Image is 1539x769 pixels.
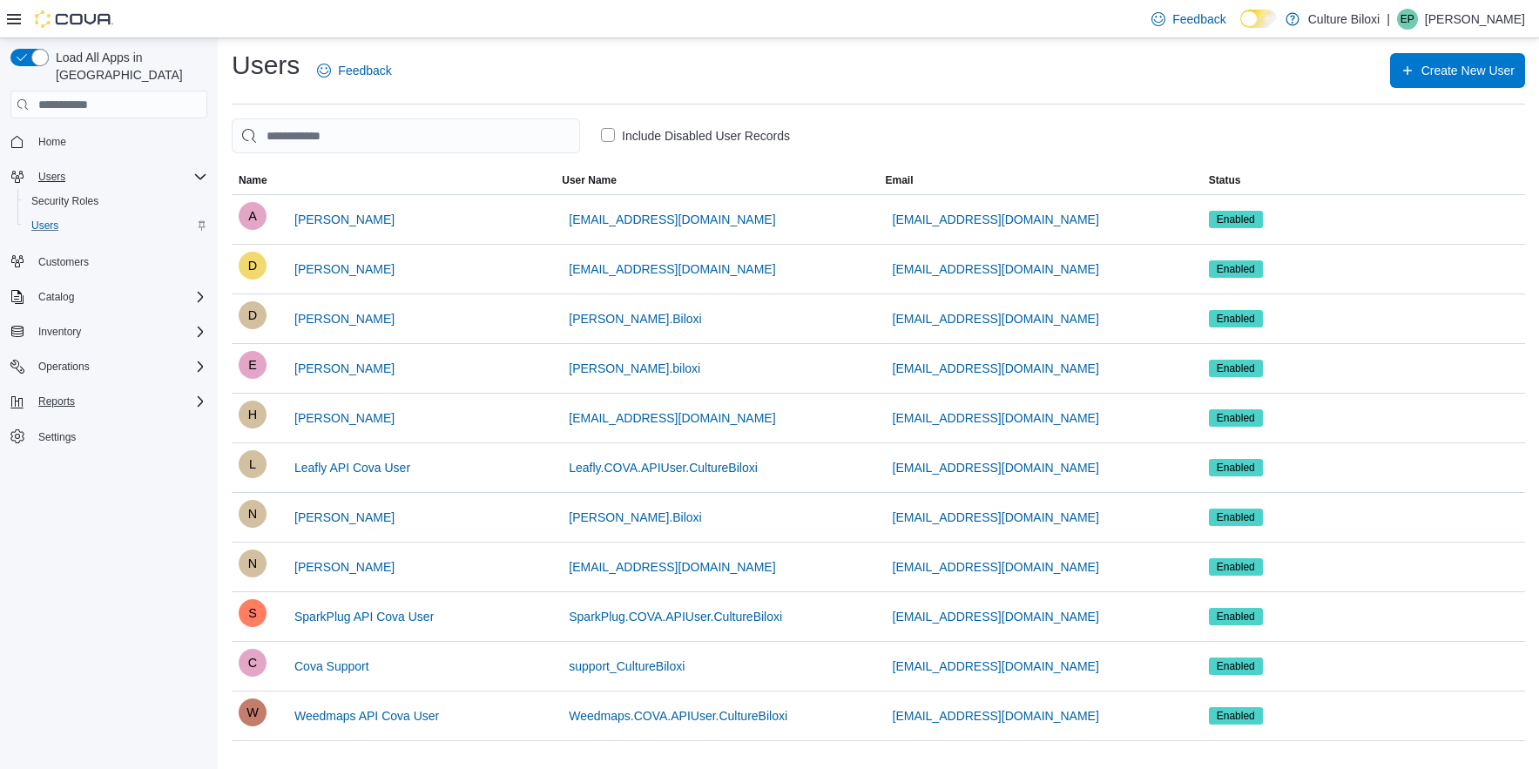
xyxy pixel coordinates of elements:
span: SparkPlug API Cova User [294,608,434,625]
div: Cova [239,649,267,677]
span: [EMAIL_ADDRESS][DOMAIN_NAME] [893,211,1099,228]
span: Enabled [1209,608,1263,625]
span: Enabled [1217,509,1255,525]
button: [PERSON_NAME] [287,202,402,237]
span: Leafly API Cova User [294,459,410,476]
span: [EMAIL_ADDRESS][DOMAIN_NAME] [569,558,775,576]
div: Enid [239,351,267,379]
span: W [246,698,259,726]
span: Settings [31,426,207,448]
span: Security Roles [31,194,98,208]
p: [PERSON_NAME] [1425,9,1525,30]
button: Catalog [31,287,81,307]
h1: Users [232,48,300,83]
button: [PERSON_NAME] [287,351,402,386]
div: Harold [239,401,267,428]
button: Weedmaps API Cova User [287,698,446,733]
span: Home [38,135,66,149]
span: Enabled [1209,310,1263,327]
span: Catalog [31,287,207,307]
span: Enabled [1209,211,1263,228]
span: [PERSON_NAME] [294,260,395,278]
div: Enid Poole [1397,9,1418,30]
button: [EMAIL_ADDRESS][DOMAIN_NAME] [886,301,1106,336]
button: [EMAIL_ADDRESS][DOMAIN_NAME] [886,599,1106,634]
div: Weedmaps [239,698,267,726]
button: Leafly.COVA.APIUser.CultureBiloxi [562,450,765,485]
span: Catalog [38,290,74,304]
button: Security Roles [17,189,214,213]
button: [EMAIL_ADDRESS][DOMAIN_NAME] [886,649,1106,684]
span: Create New User [1421,62,1515,79]
button: [PERSON_NAME] [287,550,402,584]
span: [PERSON_NAME].Biloxi [569,310,701,327]
span: [EMAIL_ADDRESS][DOMAIN_NAME] [893,608,1099,625]
span: [EMAIL_ADDRESS][DOMAIN_NAME] [893,707,1099,725]
a: Feedback [1144,2,1232,37]
span: [EMAIL_ADDRESS][DOMAIN_NAME] [893,260,1099,278]
span: [EMAIL_ADDRESS][DOMAIN_NAME] [893,658,1099,675]
span: [EMAIL_ADDRESS][DOMAIN_NAME] [893,558,1099,576]
button: [EMAIL_ADDRESS][DOMAIN_NAME] [886,550,1106,584]
button: Operations [31,356,97,377]
span: S [248,599,257,627]
div: Ally [239,202,267,230]
span: [EMAIL_ADDRESS][DOMAIN_NAME] [893,360,1099,377]
div: Nicole [239,550,267,577]
span: Cova Support [294,658,369,675]
button: Users [17,213,214,238]
span: Enabled [1209,459,1263,476]
button: [PERSON_NAME].Biloxi [562,500,708,535]
button: [EMAIL_ADDRESS][DOMAIN_NAME] [886,351,1106,386]
span: [EMAIL_ADDRESS][DOMAIN_NAME] [893,459,1099,476]
span: Enabled [1217,311,1255,327]
button: [EMAIL_ADDRESS][DOMAIN_NAME] [886,252,1106,287]
span: EP [1401,9,1414,30]
span: [PERSON_NAME] [294,409,395,427]
button: [EMAIL_ADDRESS][DOMAIN_NAME] [562,401,782,435]
a: Security Roles [24,191,105,212]
span: Customers [38,255,89,269]
span: Enabled [1217,361,1255,376]
span: E [248,351,257,379]
span: Enabled [1217,261,1255,277]
span: Feedback [338,62,391,79]
span: Email [886,173,914,187]
nav: Complex example [10,122,207,495]
span: User Name [562,173,617,187]
a: Customers [31,252,96,273]
button: [EMAIL_ADDRESS][DOMAIN_NAME] [562,550,782,584]
span: H [248,401,257,428]
span: [EMAIL_ADDRESS][DOMAIN_NAME] [569,260,775,278]
span: [PERSON_NAME].Biloxi [569,509,701,526]
button: [EMAIL_ADDRESS][DOMAIN_NAME] [562,252,782,287]
span: A [248,202,257,230]
a: Users [24,215,65,236]
p: Culture Biloxi [1308,9,1380,30]
span: Enabled [1209,260,1263,278]
span: support_CultureBiloxi [569,658,685,675]
span: [PERSON_NAME].biloxi [569,360,700,377]
span: [EMAIL_ADDRESS][DOMAIN_NAME] [569,211,775,228]
span: SparkPlug.COVA.APIUser.CultureBiloxi [569,608,782,625]
span: Enabled [1217,609,1255,624]
button: Reports [31,391,82,412]
span: Home [31,131,207,152]
span: Users [24,215,207,236]
button: Create New User [1390,53,1525,88]
span: [EMAIL_ADDRESS][DOMAIN_NAME] [569,409,775,427]
span: Reports [31,391,207,412]
span: [PERSON_NAME] [294,509,395,526]
button: Reports [3,389,214,414]
div: David [239,252,267,280]
span: Enabled [1217,708,1255,724]
span: Enabled [1209,509,1263,526]
span: D [248,252,257,280]
span: [PERSON_NAME] [294,310,395,327]
button: [PERSON_NAME].Biloxi [562,301,708,336]
span: N [248,500,257,528]
button: [EMAIL_ADDRESS][DOMAIN_NAME] [886,450,1106,485]
span: N [248,550,257,577]
span: Settings [38,430,76,444]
